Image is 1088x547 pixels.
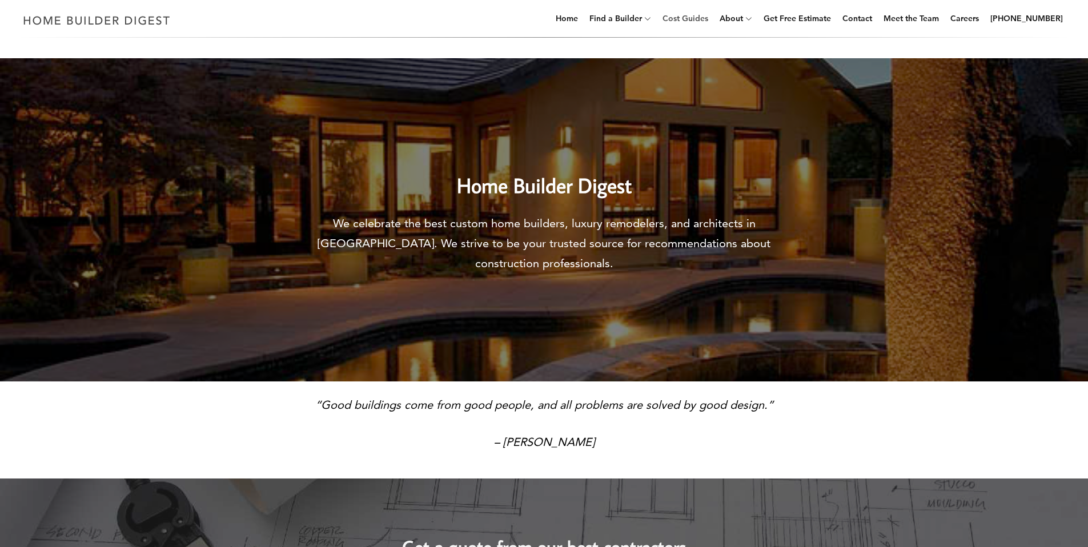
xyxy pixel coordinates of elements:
em: – [PERSON_NAME] [494,435,595,449]
img: Home Builder Digest [18,9,175,31]
h2: Home Builder Digest [302,150,787,201]
em: “Good buildings come from good people, and all problems are solved by good design.” [315,398,773,412]
iframe: Drift Widget Chat Controller [1031,490,1074,533]
p: We celebrate the best custom home builders, luxury remodelers, and architects in [GEOGRAPHIC_DATA... [302,214,787,273]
